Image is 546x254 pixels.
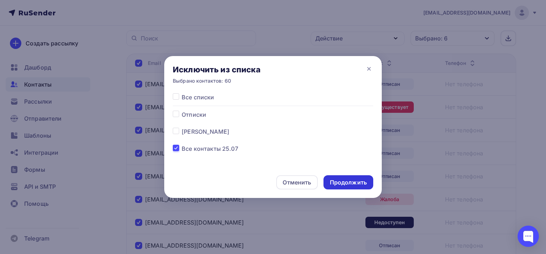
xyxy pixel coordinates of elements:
[182,127,229,136] span: [PERSON_NAME]
[182,144,238,153] span: Все контакты 25.07
[182,110,206,119] span: Отписки
[173,65,261,74] div: Исключить из списка
[182,93,214,101] span: Все списки
[173,77,261,84] div: Выбрано контактов: 60
[330,178,367,187] div: Продолжить
[283,178,311,187] div: Отменить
